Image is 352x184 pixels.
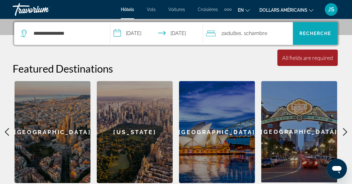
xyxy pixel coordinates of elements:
div: [GEOGRAPHIC_DATA] [15,81,90,183]
button: Menu utilisateur [323,3,339,16]
font: adultes [224,30,241,36]
button: Sélectionnez la date d'arrivée et de départ [110,22,203,45]
input: Rechercher une destination hôtelière [33,29,101,38]
button: Changer de devise [259,5,313,15]
a: Hôtels [121,7,134,12]
font: Recherche [300,31,331,36]
div: [GEOGRAPHIC_DATA] [261,81,337,182]
a: Voitures [168,7,185,12]
div: [GEOGRAPHIC_DATA] [179,81,255,183]
a: Croisières [198,7,218,12]
font: chambre [246,30,267,36]
font: en [238,8,244,13]
font: , 1 [241,30,246,36]
font: JS [328,6,334,13]
div: [US_STATE] [97,81,173,183]
iframe: Bouton de lancement de la fenêtre de messagerie [327,159,347,179]
button: Recherche [293,22,338,45]
font: dollars américains [259,8,307,13]
a: Travorium [13,1,76,18]
a: Barcelona[GEOGRAPHIC_DATA] [15,81,90,183]
div: All fields are required [282,54,333,61]
h2: Featured Destinations [13,62,339,75]
div: Widget de recherche [14,22,338,45]
a: New York[US_STATE] [97,81,173,183]
button: Voyageurs : 2 adultes, 0 enfants [203,22,293,45]
a: Vols [147,7,156,12]
font: 2 [221,30,224,36]
a: San Diego[GEOGRAPHIC_DATA] [261,81,337,183]
button: Éléments de navigation supplémentaires [224,4,232,15]
button: Changer de langue [238,5,250,15]
a: Sydney[GEOGRAPHIC_DATA] [179,81,255,183]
